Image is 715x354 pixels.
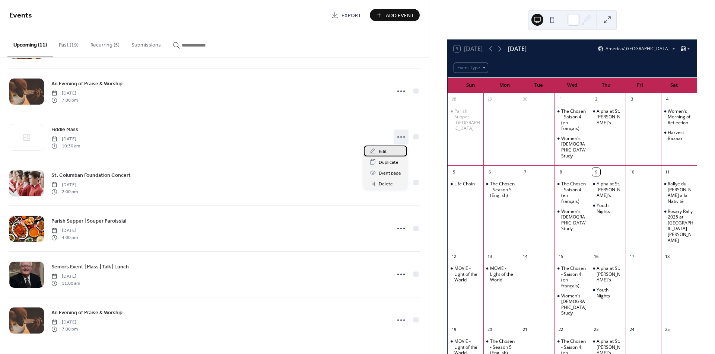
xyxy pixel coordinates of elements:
div: Alpha at St. [PERSON_NAME]'s [597,108,623,126]
div: Alpha at St. Anthony's [590,181,626,198]
div: Harvest Bazaar [661,130,697,141]
div: 29 [486,95,494,103]
span: 2:00 pm [51,188,78,195]
div: 8 [557,168,565,176]
span: [DATE] [51,227,78,234]
div: 6 [486,168,494,176]
div: 16 [592,252,600,261]
div: Mon [487,78,521,93]
div: The Chosen - Saison 4 (en français) [554,265,590,288]
div: Parish Supper - St. Mary's [448,108,483,131]
div: Women's [DEMOGRAPHIC_DATA] Study [561,135,587,159]
div: Tue [521,78,555,93]
div: 15 [557,252,565,261]
span: [DATE] [51,90,78,97]
span: Event page [379,169,401,177]
div: 3 [628,95,636,103]
button: Upcoming (11) [7,30,53,57]
span: Fiddle Mass [51,126,78,134]
span: 7:00 pm [51,326,78,332]
div: 19 [450,325,458,334]
div: Alpha at St. [PERSON_NAME]'s [597,181,623,198]
div: 21 [521,325,529,334]
span: [DATE] [51,319,78,326]
div: MOVIE - Light of the World [483,265,519,283]
div: MOVIE - Light of the World [454,265,480,283]
div: The Chosen - Season 5 (English) [490,181,516,198]
span: St. Columban Foundation Concert [51,172,131,179]
div: Women's Morning of Reflection [668,108,694,126]
div: 4 [663,95,671,103]
button: Submissions [125,30,167,57]
span: 11:00 am [51,280,80,287]
div: Sun [454,78,487,93]
span: America/[GEOGRAPHIC_DATA] [606,47,670,51]
div: Youth Nights [590,202,626,214]
span: Events [9,8,32,23]
span: Export [341,12,361,19]
div: Alpha at St. [PERSON_NAME]'s [597,265,623,283]
div: Youth Nights [590,287,626,299]
div: The Chosen - Season 5 (English) [483,181,519,198]
div: 7 [521,168,529,176]
span: Parish Supper | Souper Paroissial [51,217,126,225]
div: Alpha at St. Anthony's [590,265,626,283]
div: Sat [657,78,691,93]
div: 20 [486,325,494,334]
div: The Chosen - Saison 4 (en français) [561,181,587,204]
div: Life Chain [448,181,483,187]
div: The Chosen - Saison 4 (en français) [561,265,587,288]
div: Youth Nights [597,287,623,299]
span: [DATE] [51,273,80,280]
a: Fiddle Mass [51,125,78,134]
a: Parish Supper | Souper Paroissial [51,217,126,225]
a: Seniors Event | Mass | Talk | Lunch [51,262,129,271]
span: [DATE] [51,136,80,143]
div: Women's Bible Study [554,293,590,316]
div: 2 [592,95,600,103]
div: The Chosen - Saison 4 (en français) [554,108,590,131]
div: 18 [663,252,671,261]
div: 24 [628,325,636,334]
div: Alpha at St. Anthony's [590,108,626,126]
div: Women's [DEMOGRAPHIC_DATA] Study [561,293,587,316]
div: 11 [663,168,671,176]
div: The Chosen - Saison 4 (en français) [554,181,590,204]
div: 25 [663,325,671,334]
span: Add Event [386,12,414,19]
div: The Chosen - Saison 4 (en français) [561,108,587,131]
div: MOVIE - Light of the World [448,265,483,283]
div: Parish Supper - [GEOGRAPHIC_DATA] [454,108,480,131]
div: Rallye du [PERSON_NAME] à la Nativité [668,181,694,204]
span: 10:30 am [51,143,80,149]
span: An Evening of Praise & Worship [51,80,123,88]
div: 28 [450,95,458,103]
div: 30 [521,95,529,103]
div: 17 [628,252,636,261]
div: 14 [521,252,529,261]
div: Women's Bible Study [554,135,590,159]
div: Fri [623,78,657,93]
div: 22 [557,325,565,334]
div: Women's Bible Study [554,208,590,232]
a: Export [325,9,367,21]
button: Add Event [370,9,420,21]
div: MOVIE - Light of the World [490,265,516,283]
div: Women's [DEMOGRAPHIC_DATA] Study [561,208,587,232]
a: An Evening of Praise & Worship [51,308,123,317]
div: Thu [589,78,623,93]
a: An Evening of Praise & Worship [51,79,123,88]
div: 23 [592,325,600,334]
div: Rosary Rally 2025 at [GEOGRAPHIC_DATA][PERSON_NAME] [668,208,694,243]
span: 7:00 pm [51,97,78,103]
div: [DATE] [508,44,527,53]
div: Wed [555,78,589,93]
span: Duplicate [379,159,398,166]
span: [DATE] [51,182,78,188]
div: 13 [486,252,494,261]
div: 12 [450,252,458,261]
button: Recurring (5) [85,30,125,57]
